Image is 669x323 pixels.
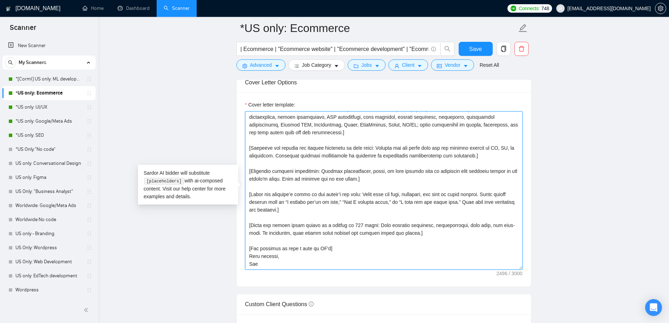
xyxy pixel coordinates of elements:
[118,5,150,11] a: dashboardDashboard
[86,118,92,124] span: holder
[241,45,428,53] input: Search Freelance Jobs...
[445,61,460,69] span: Vendor
[15,170,82,185] a: US only: Figma
[15,213,82,227] a: Worldwide:No code
[514,42,529,56] button: delete
[15,185,82,199] a: US Only: "Business Analyst"
[86,231,92,237] span: holder
[431,59,474,71] button: idcardVendorcaret-down
[302,61,331,69] span: Job Category
[655,3,666,14] button: setting
[655,6,666,11] a: setting
[86,175,92,180] span: holder
[250,61,272,69] span: Advanced
[164,5,190,11] a: searchScanner
[459,42,493,56] button: Save
[86,217,92,222] span: holder
[245,111,523,270] textarea: Cover letter template:
[441,46,454,52] span: search
[15,283,82,297] a: Wordpress
[15,156,82,170] a: US only: Conversational Design
[375,63,380,69] span: caret-down
[86,259,92,265] span: holder
[437,63,442,69] span: idcard
[15,255,82,269] a: US Only: Web Development
[15,100,82,114] a: *US only: UI/UX
[245,101,295,109] label: Cover letter template:
[83,5,104,11] a: homeHome
[541,5,549,12] span: 748
[8,39,90,53] a: New Scanner
[309,302,314,306] span: info-circle
[4,22,42,37] span: Scanner
[2,39,96,53] li: New Scanner
[86,161,92,166] span: holder
[86,245,92,251] span: holder
[86,287,92,293] span: holder
[236,59,286,71] button: settingAdvancedcaret-down
[182,186,206,192] a: help center
[144,178,183,185] code: [placeholders]
[242,63,247,69] span: setting
[86,147,92,152] span: holder
[86,189,92,194] span: holder
[354,63,359,69] span: folder
[245,72,523,92] div: Cover Letter Options
[138,165,238,205] div: Sardor AI bidder will substitute with ai-composed content. Visit our for more examples and details.
[431,47,436,51] span: info-circle
[86,133,92,138] span: holder
[240,19,517,37] input: Scanner name...
[86,104,92,110] span: holder
[294,63,299,69] span: bars
[245,301,314,307] span: Custom Client Questions
[5,60,16,65] span: search
[558,6,563,11] span: user
[645,299,662,316] div: Open Intercom Messenger
[15,227,82,241] a: US only - Branding
[84,306,91,314] span: double-left
[469,45,482,53] span: Save
[497,46,510,52] span: copy
[388,59,428,71] button: userClientcaret-down
[5,57,16,68] button: search
[463,63,468,69] span: caret-down
[480,61,499,69] a: Reset All
[275,63,280,69] span: caret-down
[394,63,399,69] span: user
[15,114,82,128] a: *US only: Google/Meta Ads
[417,63,422,69] span: caret-down
[15,142,82,156] a: *US Only:"No code"
[288,59,345,71] button: barsJob Categorycaret-down
[86,203,92,208] span: holder
[334,63,339,69] span: caret-down
[497,42,511,56] button: copy
[86,76,92,82] span: holder
[19,56,46,70] span: My Scanners
[519,5,540,12] span: Connects:
[515,46,528,52] span: delete
[15,72,82,86] a: *[Corml] US only: ML development
[15,269,82,283] a: US only: EdTech development
[86,273,92,279] span: holder
[440,42,454,56] button: search
[15,241,82,255] a: US Only: Wordpress
[15,128,82,142] a: *US only: SEO
[15,199,82,213] a: Worldwide: Google/Meta Ads
[348,59,386,71] button: folderJobscaret-down
[6,3,11,14] img: logo
[402,61,415,69] span: Client
[518,24,527,33] span: edit
[361,61,372,69] span: Jobs
[15,86,82,100] a: *US only: Ecommerce
[15,297,82,311] a: Ed Tech
[86,90,92,96] span: holder
[511,6,516,11] img: upwork-logo.png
